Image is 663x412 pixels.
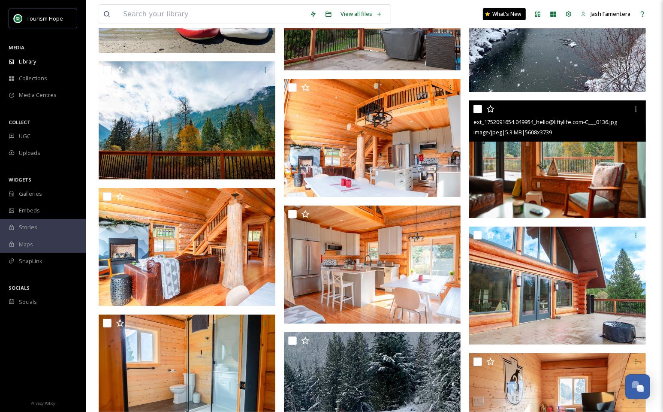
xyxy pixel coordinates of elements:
[119,5,305,24] input: Search your library
[9,119,30,125] span: COLLECT
[591,10,630,18] span: Jash Famentera
[19,58,36,66] span: Library
[9,44,24,51] span: MEDIA
[19,257,42,265] span: SnapLink
[469,100,646,218] img: ext_1752091654.049954_hello@liftylife.com-C___0136.jpg
[483,8,526,20] a: What's New
[473,128,552,136] span: image/jpeg | 5.3 MB | 5608 x 3739
[30,400,55,406] span: Privacy Policy
[9,285,30,291] span: SOCIALS
[19,190,42,198] span: Galleries
[19,74,47,82] span: Collections
[576,6,635,22] a: Jash Famentera
[284,79,461,197] img: ext_1752091650.857258_hello@liftylife.com-C___0122-Pano.jpg
[19,149,40,157] span: Uploads
[19,132,30,140] span: UGC
[19,223,37,231] span: Stories
[19,91,57,99] span: Media Centres
[336,6,386,22] a: View all files
[469,227,646,345] img: ext_1752091652.336378_hello@liftylife.com-C___0125.jpg
[284,206,461,324] img: ext_1752091648.542932_hello@liftylife.com-C___0103.jpg
[19,298,37,306] span: Socials
[473,118,617,126] span: ext_1752091654.049954_hello@liftylife.com-C___0136.jpg
[19,206,40,215] span: Embeds
[9,176,31,183] span: WIDGETS
[625,374,650,399] button: Open Chat
[27,15,63,22] span: Tourism Hope
[99,188,275,306] img: ext_1752091651.633587_hello@liftylife.com-C___0123.jpg
[14,14,22,23] img: logo.png
[99,61,275,179] img: ext_1752091653.335238_hello@liftylife.com-C___0133.jpg
[30,397,55,408] a: Privacy Policy
[19,240,33,248] span: Maps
